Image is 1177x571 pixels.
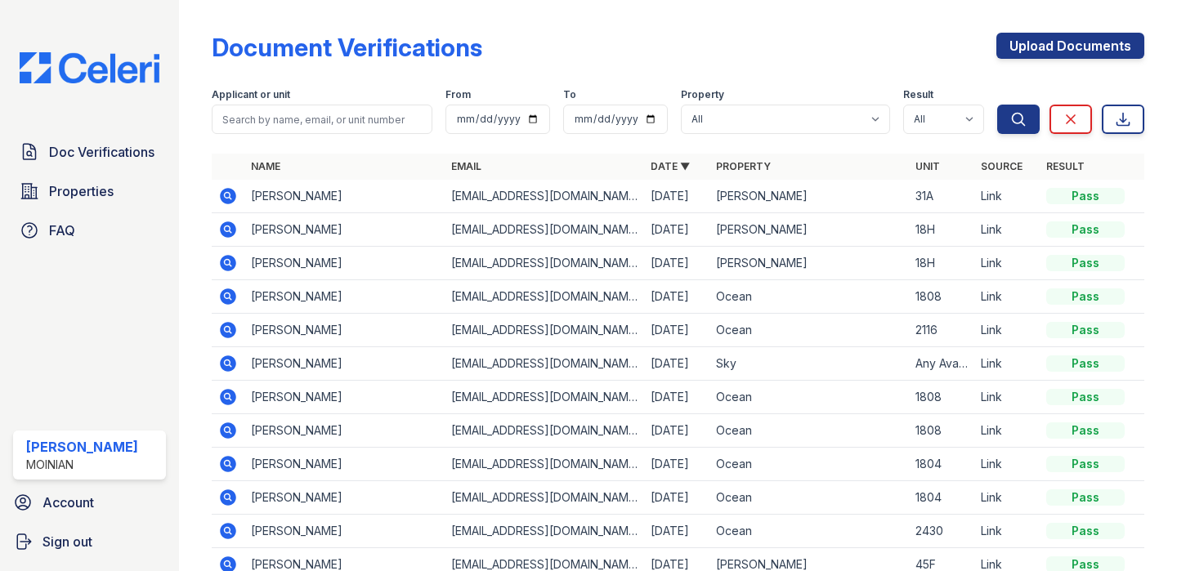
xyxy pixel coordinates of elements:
[244,347,444,381] td: [PERSON_NAME]
[974,381,1040,414] td: Link
[244,381,444,414] td: [PERSON_NAME]
[974,481,1040,515] td: Link
[644,314,709,347] td: [DATE]
[909,414,974,448] td: 1808
[244,247,444,280] td: [PERSON_NAME]
[1046,489,1125,506] div: Pass
[13,136,166,168] a: Doc Verifications
[709,481,909,515] td: Ocean
[909,448,974,481] td: 1804
[709,515,909,548] td: Ocean
[244,280,444,314] td: [PERSON_NAME]
[709,247,909,280] td: [PERSON_NAME]
[13,214,166,247] a: FAQ
[1046,523,1125,539] div: Pass
[445,448,644,481] td: [EMAIL_ADDRESS][DOMAIN_NAME]
[26,457,138,473] div: Moinian
[212,33,482,62] div: Document Verifications
[1046,255,1125,271] div: Pass
[974,347,1040,381] td: Link
[909,180,974,213] td: 31A
[974,515,1040,548] td: Link
[709,414,909,448] td: Ocean
[212,88,290,101] label: Applicant or unit
[709,213,909,247] td: [PERSON_NAME]
[909,481,974,515] td: 1804
[709,347,909,381] td: Sky
[996,33,1144,59] a: Upload Documents
[644,515,709,548] td: [DATE]
[13,175,166,207] a: Properties
[7,486,172,519] a: Account
[43,532,92,551] span: Sign out
[909,314,974,347] td: 2116
[451,160,481,172] a: Email
[974,280,1040,314] td: Link
[7,52,172,83] img: CE_Logo_Blue-a8612792a0a2168367f1c8372b55b34899dd931a85d93a1a3d3e32e68fde9ad4.png
[49,181,114,201] span: Properties
[49,221,75,240] span: FAQ
[445,347,644,381] td: [EMAIL_ADDRESS][DOMAIN_NAME]
[244,414,444,448] td: [PERSON_NAME]
[681,88,724,101] label: Property
[212,105,432,134] input: Search by name, email, or unit number
[49,142,154,162] span: Doc Verifications
[445,88,471,101] label: From
[244,180,444,213] td: [PERSON_NAME]
[445,381,644,414] td: [EMAIL_ADDRESS][DOMAIN_NAME]
[445,414,644,448] td: [EMAIL_ADDRESS][DOMAIN_NAME]
[651,160,690,172] a: Date ▼
[644,280,709,314] td: [DATE]
[644,481,709,515] td: [DATE]
[43,493,94,512] span: Account
[974,247,1040,280] td: Link
[244,515,444,548] td: [PERSON_NAME]
[1046,221,1125,238] div: Pass
[903,88,933,101] label: Result
[244,213,444,247] td: [PERSON_NAME]
[244,481,444,515] td: [PERSON_NAME]
[709,448,909,481] td: Ocean
[445,515,644,548] td: [EMAIL_ADDRESS][DOMAIN_NAME]
[909,381,974,414] td: 1808
[709,381,909,414] td: Ocean
[909,280,974,314] td: 1808
[445,314,644,347] td: [EMAIL_ADDRESS][DOMAIN_NAME]
[909,347,974,381] td: Any Available
[915,160,940,172] a: Unit
[1046,422,1125,439] div: Pass
[7,525,172,558] a: Sign out
[1046,188,1125,204] div: Pass
[445,280,644,314] td: [EMAIL_ADDRESS][DOMAIN_NAME]
[974,414,1040,448] td: Link
[644,414,709,448] td: [DATE]
[445,213,644,247] td: [EMAIL_ADDRESS][DOMAIN_NAME]
[445,247,644,280] td: [EMAIL_ADDRESS][DOMAIN_NAME]
[974,180,1040,213] td: Link
[974,213,1040,247] td: Link
[644,448,709,481] td: [DATE]
[709,180,909,213] td: [PERSON_NAME]
[644,213,709,247] td: [DATE]
[445,481,644,515] td: [EMAIL_ADDRESS][DOMAIN_NAME]
[1046,355,1125,372] div: Pass
[244,448,444,481] td: [PERSON_NAME]
[709,314,909,347] td: Ocean
[974,448,1040,481] td: Link
[909,515,974,548] td: 2430
[644,247,709,280] td: [DATE]
[1046,160,1085,172] a: Result
[909,213,974,247] td: 18H
[709,280,909,314] td: Ocean
[716,160,771,172] a: Property
[26,437,138,457] div: [PERSON_NAME]
[974,314,1040,347] td: Link
[644,381,709,414] td: [DATE]
[251,160,280,172] a: Name
[644,180,709,213] td: [DATE]
[244,314,444,347] td: [PERSON_NAME]
[1046,288,1125,305] div: Pass
[644,347,709,381] td: [DATE]
[445,180,644,213] td: [EMAIL_ADDRESS][DOMAIN_NAME]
